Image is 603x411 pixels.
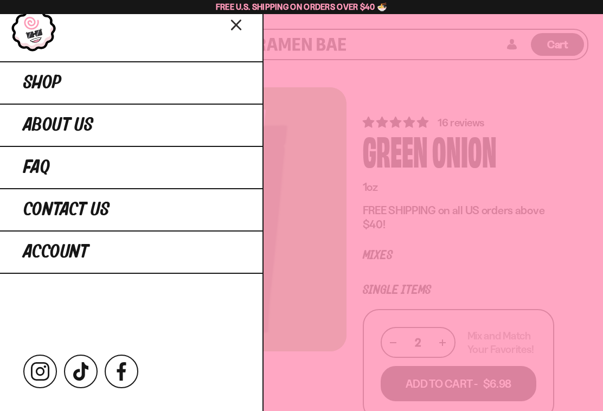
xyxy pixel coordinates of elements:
[23,200,110,220] span: Contact Us
[23,73,61,93] span: Shop
[227,15,246,34] button: Close menu
[216,2,388,12] span: Free U.S. Shipping on Orders over $40 🍜
[23,158,50,177] span: FAQ
[23,115,93,135] span: About Us
[23,242,88,262] span: Account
